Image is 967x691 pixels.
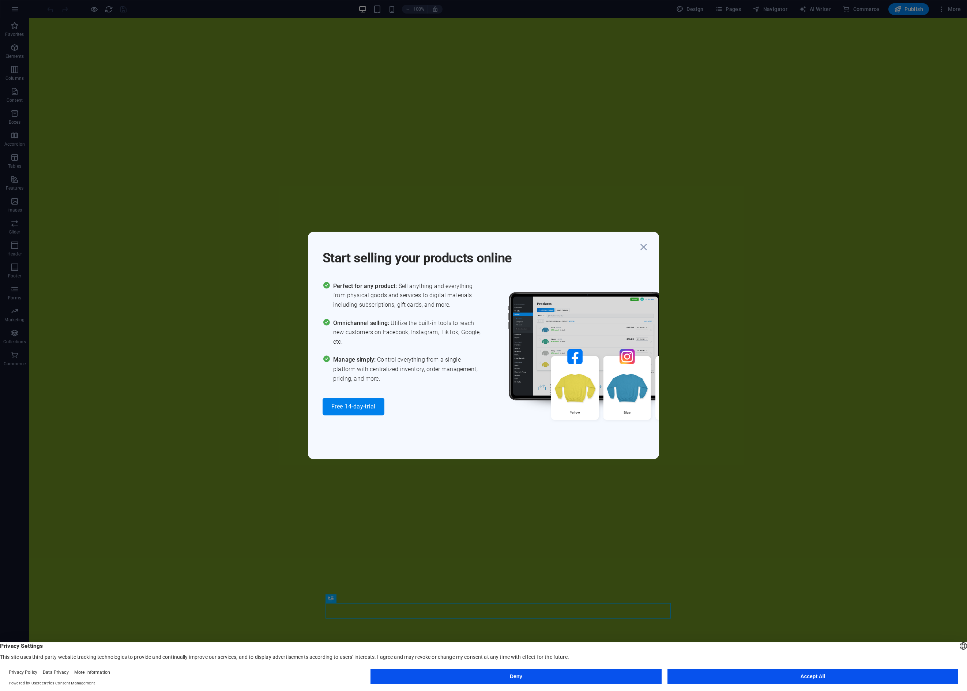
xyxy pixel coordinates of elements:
[323,398,384,415] button: Free 14-day-trial
[331,404,376,410] span: Free 14-day-trial
[333,283,398,290] span: Perfect for any product:
[496,281,716,441] img: promo_image.png
[323,240,637,267] h1: Start selling your products online
[333,320,391,326] span: Omnichannel selling:
[333,318,483,347] span: Utilize the built-in tools to reach new customers on Facebook, Instagram, TikTok, Google, etc.
[333,356,377,363] span: Manage simply:
[333,355,483,383] span: Control everything from a single platform with centralized inventory, order management, pricing, ...
[333,281,483,310] span: Sell anything and everything from physical goods and services to digital materials including subs...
